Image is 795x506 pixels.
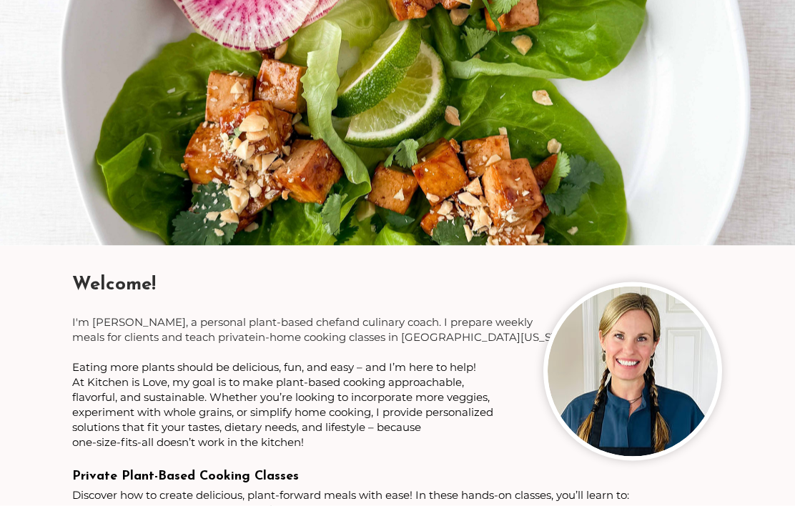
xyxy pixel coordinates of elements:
span: Discover how to create delicious, plant-forward meals with ease! In these hands-on classes, you’l... [72,488,629,502]
span: and culinary coach. I prepare weekly [339,315,533,329]
span: Private Plant-Based Cooking Classes [72,470,299,483]
span: meals for clients and teach private [72,330,255,344]
span: At Kitchen is Love, my goal is to make plant-based cooking approachable, [72,375,464,389]
span: I'm [PERSON_NAME], a personal plant-based chef [72,315,339,329]
span: experiment with whole grains, or simplify home cooking, I provide personalized [72,405,493,419]
span: one-size-fits-all doesn’t work in the kitchen! [72,435,304,449]
span: in-home cooking classes in [GEOGRAPHIC_DATA][US_STATE]. [255,330,583,344]
span: flavorful, and sustainable. Whether you’re looking to incorporate more veggies, [72,390,490,404]
img: Woman chef with two braids wearing black apron and smiling. [548,287,718,457]
span: Welcome! [72,275,156,294]
span: ​​​​​​​​​​​​ [72,360,479,374]
span: Eating more plants should be delicious, fun, and easy – and I’m here to help! ​ [72,360,479,374]
span: solutions that fit your tastes, dietary needs, and lifestyle – because [72,420,421,434]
